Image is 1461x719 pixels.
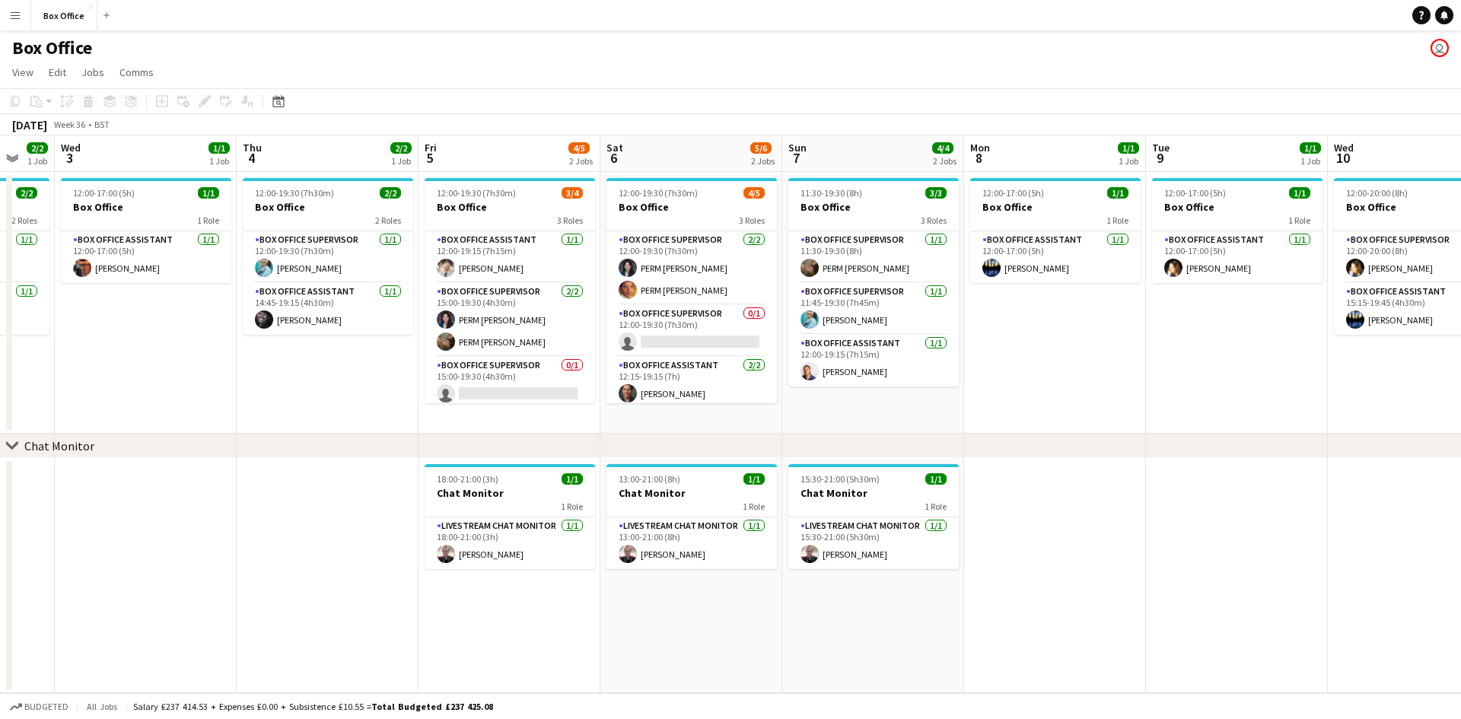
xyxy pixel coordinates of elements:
[24,702,68,712] span: Budgeted
[12,65,33,79] span: View
[49,65,66,79] span: Edit
[24,438,94,453] div: Chat Monitor
[81,65,104,79] span: Jobs
[119,65,154,79] span: Comms
[371,701,493,712] span: Total Budgeted £237 425.08
[8,698,71,715] button: Budgeted
[84,701,120,712] span: All jobs
[12,37,92,59] h1: Box Office
[133,701,493,712] div: Salary £237 414.53 + Expenses £0.00 + Subsistence £10.55 =
[31,1,97,30] button: Box Office
[12,117,47,132] div: [DATE]
[113,62,160,82] a: Comms
[50,119,88,130] span: Week 36
[1431,39,1449,57] app-user-avatar: Millie Haldane
[94,119,110,130] div: BST
[75,62,110,82] a: Jobs
[6,62,40,82] a: View
[43,62,72,82] a: Edit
